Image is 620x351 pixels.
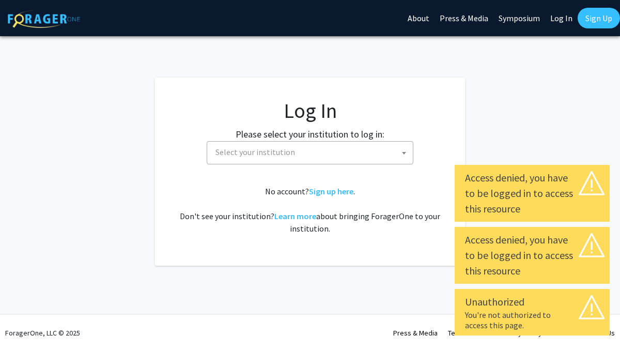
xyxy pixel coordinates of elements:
img: ForagerOne Logo [8,10,80,28]
h1: Log In [176,98,444,123]
a: Sign Up [578,8,620,28]
a: Sign up here [309,186,353,196]
div: Unauthorized [465,294,599,310]
span: Select your institution [211,142,413,163]
div: ForagerOne, LLC © 2025 [5,315,80,351]
div: You're not authorized to access this page. [465,310,599,330]
div: No account? . Don't see your institution? about bringing ForagerOne to your institution. [176,185,444,235]
a: Press & Media [393,328,438,338]
a: Learn more about bringing ForagerOne to your institution [274,211,316,221]
a: Terms of Use [448,328,489,338]
span: Select your institution [215,147,295,157]
span: Select your institution [207,141,413,164]
div: Access denied, you have to be logged in to access this resource [465,170,599,217]
div: Access denied, you have to be logged in to access this resource [465,232,599,279]
label: Please select your institution to log in: [236,127,384,141]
